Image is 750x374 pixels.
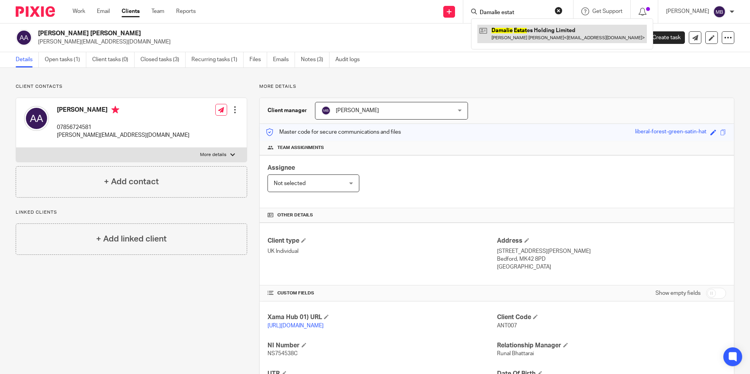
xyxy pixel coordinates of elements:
a: Reports [176,7,196,15]
p: More details [200,152,226,158]
button: Clear [555,7,562,15]
p: Linked clients [16,209,247,216]
h4: + Add contact [104,176,159,188]
p: [PERSON_NAME] [666,7,709,15]
span: Team assignments [277,145,324,151]
i: Primary [111,106,119,114]
p: Client contacts [16,84,247,90]
span: Runal Bhattarai [497,351,534,356]
a: Email [97,7,110,15]
span: Not selected [274,181,306,186]
span: ANT007 [497,323,517,329]
input: Search [479,9,550,16]
span: NS754538C [268,351,298,356]
a: [URL][DOMAIN_NAME] [268,323,324,329]
label: Show empty fields [655,289,701,297]
a: Work [73,7,85,15]
a: Client tasks (0) [92,52,135,67]
span: Assignee [268,165,295,171]
h4: + Add linked client [96,233,167,245]
span: Other details [277,212,313,218]
img: svg%3E [16,29,32,46]
h4: Client type [268,237,497,245]
p: [PERSON_NAME][EMAIL_ADDRESS][DOMAIN_NAME] [38,38,628,46]
a: Open tasks (1) [45,52,86,67]
img: svg%3E [713,5,726,18]
h4: Xama Hub 01) URL [268,313,497,321]
div: liberal-forest-green-satin-hat [635,128,706,137]
h4: [PERSON_NAME] [57,106,189,116]
a: Clients [122,7,140,15]
p: 07856724581 [57,123,189,131]
span: Get Support [592,9,623,14]
img: svg%3E [321,106,331,115]
h4: CUSTOM FIELDS [268,290,497,296]
a: Notes (3) [301,52,329,67]
h3: Client manager [268,107,307,114]
a: Team [151,7,164,15]
h2: [PERSON_NAME] [PERSON_NAME] [38,29,510,38]
img: Pixie [16,6,55,17]
a: Audit logs [335,52,366,67]
a: Emails [273,52,295,67]
h4: Client Code [497,313,726,321]
p: [GEOGRAPHIC_DATA] [497,263,726,271]
h4: Relationship Manager [497,341,726,350]
p: [PERSON_NAME][EMAIL_ADDRESS][DOMAIN_NAME] [57,131,189,139]
span: [PERSON_NAME] [336,108,379,113]
p: Master code for secure communications and files [266,128,401,136]
h4: Address [497,237,726,245]
a: Create task [639,31,685,44]
p: More details [259,84,734,90]
a: Closed tasks (3) [140,52,186,67]
a: Files [249,52,267,67]
p: UK Individual [268,247,497,255]
a: Details [16,52,39,67]
img: svg%3E [24,106,49,131]
a: Recurring tasks (1) [191,52,244,67]
p: [STREET_ADDRESS][PERSON_NAME] [497,247,726,255]
p: Bedford, MK42 8PD [497,255,726,263]
h4: NI Number [268,341,497,350]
